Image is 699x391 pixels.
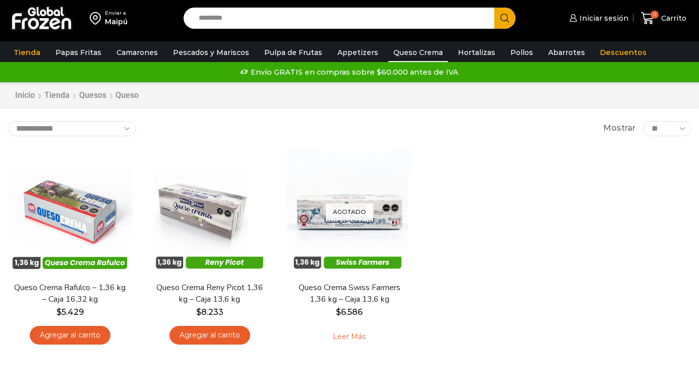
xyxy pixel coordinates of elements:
select: Pedido de la tienda [8,121,136,136]
div: Enviar a [105,10,128,17]
a: Appetizers [332,43,383,62]
a: Leé más sobre “Queso Crema Swiss Farmers 1,36 kg - Caja 13,6 kg” [318,326,382,347]
nav: Breadcrumb [15,90,139,101]
span: $ [56,307,62,317]
a: Tienda [9,43,45,62]
a: Abarrotes [543,43,590,62]
a: Papas Fritas [50,43,106,62]
img: address-field-icon.svg [90,10,105,27]
a: Iniciar sesión [567,8,628,28]
a: Agregar al carrito: “Queso Crema Rafulco - 1,36 kg - Caja 16,32 kg” [30,326,110,345]
a: Inicio [15,90,35,101]
a: Hortalizas [453,43,500,62]
div: Maipú [105,17,128,27]
a: Queso Crema Reny Picot 1,36 kg – Caja 13,6 kg [154,282,266,305]
span: Iniciar sesión [577,13,628,23]
span: $ [196,307,201,317]
a: Pulpa de Frutas [259,43,327,62]
p: Agotado [326,204,373,220]
a: Pollos [505,43,538,62]
bdi: 5.429 [56,307,84,317]
a: Queso Crema Swiss Farmers 1,36 kg – Caja 13,6 kg [294,282,405,305]
a: Camarones [111,43,163,62]
span: 0 [651,11,659,19]
span: Carrito [659,13,686,23]
a: Pescados y Mariscos [168,43,254,62]
a: Quesos [79,90,107,101]
bdi: 6.586 [336,307,363,317]
span: $ [336,307,341,317]
a: Tienda [44,90,70,101]
a: Descuentos [595,43,652,62]
a: 0 Carrito [638,7,689,30]
a: Queso Crema Rafulco – 1,36 kg – Caja 16,32 kg [14,282,126,305]
a: Queso Crema [388,43,448,62]
bdi: 8.233 [196,307,223,317]
button: Search button [494,8,515,29]
span: Mostrar [603,123,635,134]
h1: Queso [115,90,139,100]
a: Agregar al carrito: “Queso Crema Reny Picot 1,36 kg - Caja 13,6 kg” [169,326,250,345]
